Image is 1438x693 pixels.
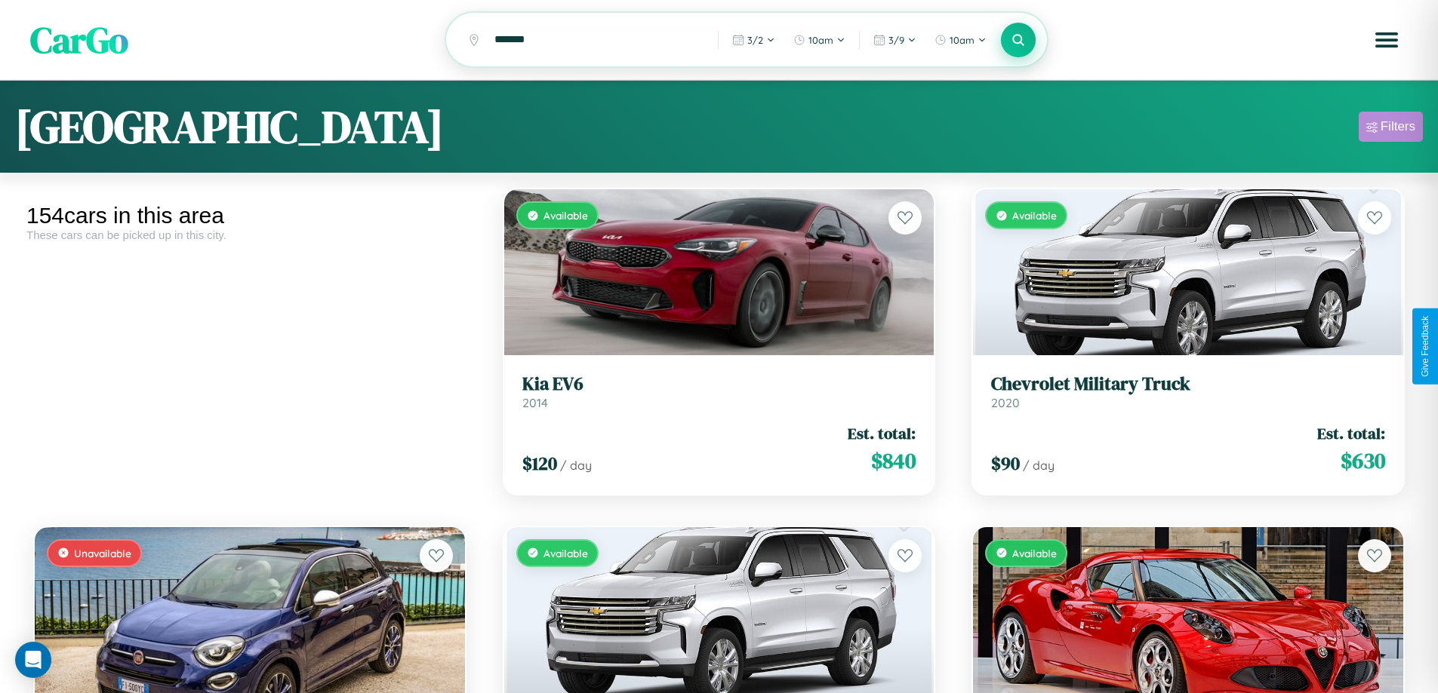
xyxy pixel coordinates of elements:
[991,451,1020,476] span: $ 90
[1317,422,1385,444] span: Est. total:
[30,15,128,65] span: CarGo
[888,34,904,46] span: 3 / 9
[866,28,924,52] button: 3/9
[1359,112,1423,142] button: Filters
[26,203,473,228] div: 154 cars in this area
[1381,119,1415,134] div: Filters
[26,228,473,241] div: These cars can be picked up in this city.
[522,373,916,395] h3: Kia EV6
[1012,547,1057,560] span: Available
[747,34,763,46] span: 3 / 2
[871,446,916,476] span: $ 840
[1012,209,1057,222] span: Available
[991,395,1020,410] span: 2020
[1341,446,1385,476] span: $ 630
[15,642,51,678] div: Open Intercom Messenger
[560,458,592,473] span: / day
[74,547,131,560] span: Unavailable
[543,209,588,222] span: Available
[991,373,1385,410] a: Chevrolet Military Truck2020
[522,395,548,410] span: 2014
[725,28,783,52] button: 3/2
[1023,458,1055,473] span: / day
[543,547,588,560] span: Available
[991,373,1385,395] h3: Chevrolet Military Truck
[786,28,853,52] button: 10am
[950,34,975,46] span: 10am
[808,34,833,46] span: 10am
[522,451,557,476] span: $ 120
[522,373,916,410] a: Kia EV62014
[1420,316,1430,377] div: Give Feedback
[15,96,444,158] h1: [GEOGRAPHIC_DATA]
[848,422,916,444] span: Est. total:
[1366,19,1408,61] button: Open menu
[927,28,994,52] button: 10am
